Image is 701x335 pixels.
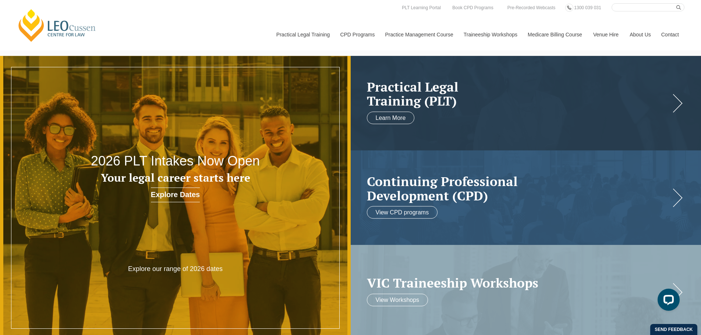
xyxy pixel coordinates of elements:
[450,4,495,12] a: Book CPD Programs
[151,188,200,202] a: Explore Dates
[656,19,684,50] a: Contact
[70,154,281,168] h2: 2026 PLT Intakes Now Open
[334,19,379,50] a: CPD Programs
[400,4,443,12] a: PLT Learning Portal
[367,79,670,108] h2: Practical Legal Training (PLT)
[380,19,458,50] a: Practice Management Course
[367,79,670,108] a: Practical LegalTraining (PLT)
[367,276,670,290] a: VIC Traineeship Workshops
[522,19,588,50] a: Medicare Billing Course
[506,4,557,12] a: Pre-Recorded Webcasts
[458,19,522,50] a: Traineeship Workshops
[572,4,603,12] a: 1300 039 031
[588,19,624,50] a: Venue Hire
[652,286,683,317] iframe: LiveChat chat widget
[367,174,670,203] a: Continuing ProfessionalDevelopment (CPD)
[105,265,245,273] p: Explore our range of 2026 dates
[17,8,98,43] a: [PERSON_NAME] Centre for Law
[367,111,415,124] a: Learn More
[624,19,656,50] a: About Us
[367,293,428,306] a: View Workshops
[574,5,601,10] span: 1300 039 031
[367,174,670,203] h2: Continuing Professional Development (CPD)
[367,206,438,219] a: View CPD programs
[70,172,281,184] h3: Your legal career starts here
[271,19,335,50] a: Practical Legal Training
